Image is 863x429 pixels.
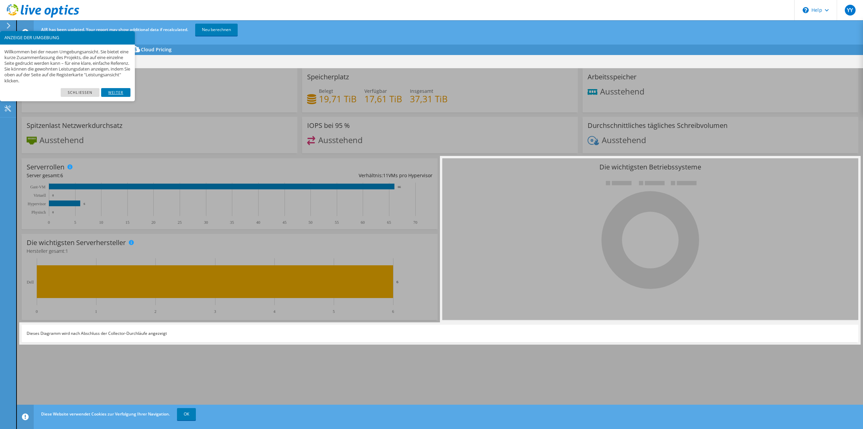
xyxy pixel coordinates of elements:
[4,35,130,40] h3: ANZEIGE DER UMGEBUNG
[101,88,130,97] a: Weiter
[845,5,856,16] span: YY
[41,27,188,32] span: AIR has been updated. Your report may show additional data if recalculated.
[41,411,170,417] span: Diese Website verwendet Cookies zur Verfolgung Ihrer Navigation.
[803,7,809,13] svg: \n
[141,46,172,53] span: Cloud Pricing
[195,24,238,36] a: Neu berechnen
[177,408,196,420] a: OK
[22,325,858,342] div: Dieses Diagramm wird nach Abschluss der Collector-Durchläufe angezeigt
[61,88,99,97] a: Schließen
[4,49,130,84] p: Willkommen bei der neuen Umgebungsansicht. Sie bietet eine kurze Zusammenfassung des Projekts, di...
